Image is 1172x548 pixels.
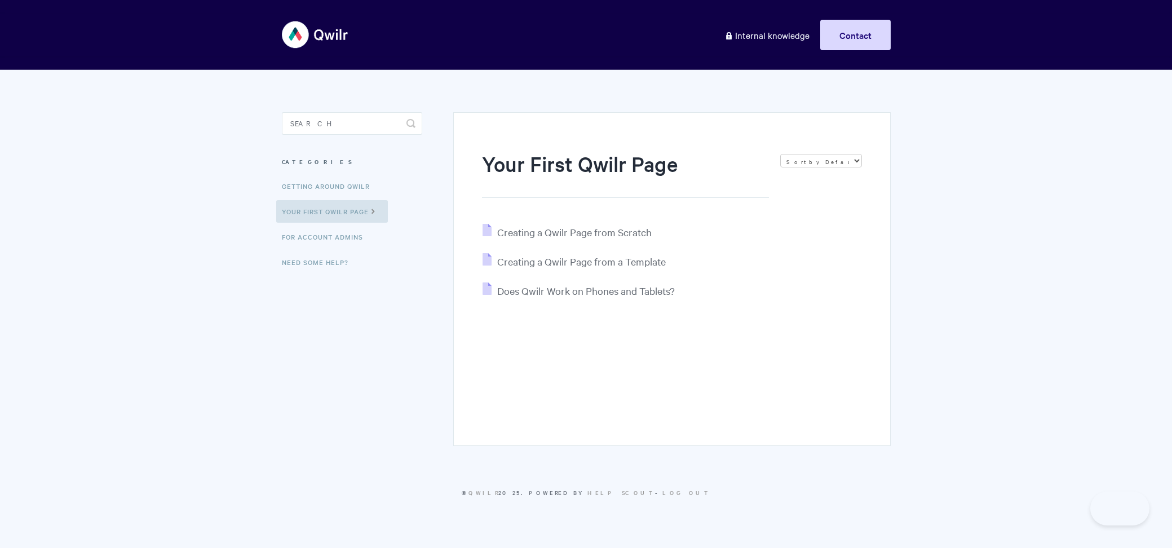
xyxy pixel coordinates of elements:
a: Your First Qwilr Page [276,200,388,223]
a: Need Some Help? [282,251,357,273]
a: Help Scout [587,488,655,497]
input: Search [282,112,422,135]
a: Internal knowledge [716,20,818,50]
a: Getting Around Qwilr [282,175,378,197]
a: Qwilr [468,488,498,497]
select: Page reloads on selection [780,154,862,167]
a: Log Out [662,488,711,497]
iframe: Toggle Customer Support [1090,492,1149,525]
a: Does Qwilr Work on Phones and Tablets? [483,284,675,297]
p: © 2025. - [282,488,891,498]
h3: Categories [282,152,422,172]
a: Creating a Qwilr Page from a Template [483,255,666,268]
span: Creating a Qwilr Page from Scratch [497,226,652,238]
h1: Your First Qwilr Page [482,149,768,198]
a: For Account Admins [282,226,371,248]
span: Does Qwilr Work on Phones and Tablets? [497,284,675,297]
span: Creating a Qwilr Page from a Template [497,255,666,268]
a: Contact [820,20,891,50]
span: Powered by [529,488,655,497]
a: Creating a Qwilr Page from Scratch [483,226,652,238]
img: Qwilr Help Center [282,14,349,56]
